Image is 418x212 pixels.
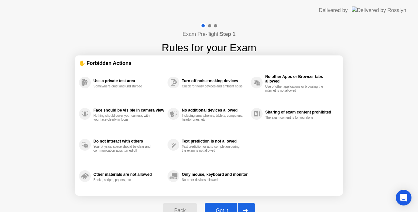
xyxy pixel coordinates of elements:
[265,74,336,83] div: No other Apps or Browser tabs allowed
[93,84,155,88] div: Somewhere quiet and undisturbed
[220,31,235,37] b: Step 1
[93,145,155,153] div: Your physical space should be clear and communication apps turned off
[182,108,248,113] div: No additional devices allowed
[319,7,348,14] div: Delivered by
[183,30,235,38] h4: Exam Pre-flight:
[162,40,256,55] h1: Rules for your Exam
[265,110,336,114] div: Sharing of exam content prohibited
[352,7,406,14] img: Delivered by Rosalyn
[182,84,244,88] div: Check for noisy devices and ambient noise
[265,116,327,120] div: The exam content is for you alone
[265,85,327,93] div: Use of other applications or browsing the internet is not allowed
[182,114,244,122] div: Including smartphones, tablets, computers, headphones, etc.
[93,178,155,182] div: Books, scripts, papers, etc
[182,139,248,144] div: Text prediction is not allowed
[93,79,164,83] div: Use a private test area
[182,172,248,177] div: Only mouse, keyboard and monitor
[396,190,411,205] div: Open Intercom Messenger
[93,108,164,113] div: Face should be visible in camera view
[79,59,339,67] div: ✋ Forbidden Actions
[93,139,164,144] div: Do not interact with others
[182,178,244,182] div: No other devices allowed
[182,79,248,83] div: Turn off noise-making devices
[93,172,164,177] div: Other materials are not allowed
[182,145,244,153] div: Text prediction or auto-completion during the exam is not allowed
[93,114,155,122] div: Nothing should cover your camera, with your face clearly in focus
